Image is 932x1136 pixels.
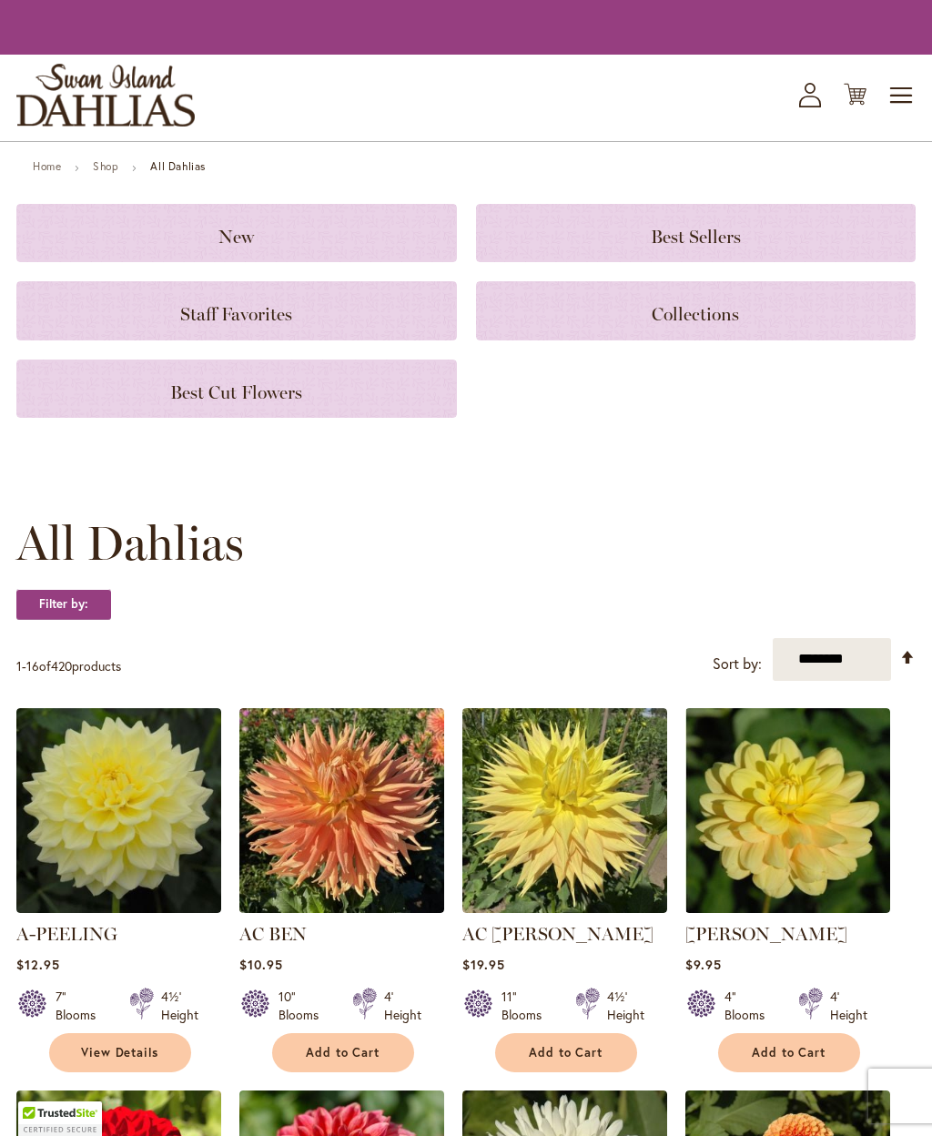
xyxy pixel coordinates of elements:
span: Best Sellers [651,226,741,248]
p: - of products [16,652,121,681]
div: 4½' Height [607,988,644,1024]
span: 16 [26,657,39,674]
span: Staff Favorites [180,303,292,325]
a: Staff Favorites [16,281,457,340]
a: AHOY MATEY [685,899,890,917]
span: 1 [16,657,22,674]
div: 4" Blooms [724,988,776,1024]
a: Home [33,159,61,173]
span: Add to Cart [529,1045,603,1060]
span: View Details [81,1045,159,1060]
a: AC BEN [239,899,444,917]
div: 4' Height [830,988,867,1024]
a: store logo [16,64,195,127]
button: Add to Cart [272,1033,414,1072]
span: Collections [652,303,739,325]
div: 11" Blooms [501,988,553,1024]
span: Add to Cart [752,1045,826,1060]
span: Best Cut Flowers [170,381,302,403]
div: 10" Blooms [279,988,330,1024]
a: AC BEN [239,923,307,945]
a: A-Peeling [16,899,221,917]
label: Sort by: [713,647,762,681]
div: 4' Height [384,988,421,1024]
a: Shop [93,159,118,173]
span: 420 [51,657,72,674]
span: $9.95 [685,956,722,973]
button: Add to Cart [718,1033,860,1072]
div: 7" Blooms [56,988,107,1024]
a: [PERSON_NAME] [685,923,847,945]
strong: Filter by: [16,589,111,620]
a: New [16,204,457,262]
span: $10.95 [239,956,283,973]
img: AHOY MATEY [685,708,890,913]
a: A-PEELING [16,923,117,945]
a: View Details [49,1033,191,1072]
span: New [218,226,254,248]
span: $19.95 [462,956,505,973]
button: Add to Cart [495,1033,637,1072]
img: A-Peeling [16,708,221,913]
span: All Dahlias [16,516,244,571]
a: Best Sellers [476,204,917,262]
img: AC BEN [239,708,444,913]
iframe: Launch Accessibility Center [14,1071,65,1122]
span: Add to Cart [306,1045,380,1060]
div: 4½' Height [161,988,198,1024]
a: AC Jeri [462,899,667,917]
a: Collections [476,281,917,340]
span: $12.95 [16,956,60,973]
strong: All Dahlias [150,159,206,173]
a: AC [PERSON_NAME] [462,923,653,945]
img: AC Jeri [462,708,667,913]
a: Best Cut Flowers [16,360,457,418]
